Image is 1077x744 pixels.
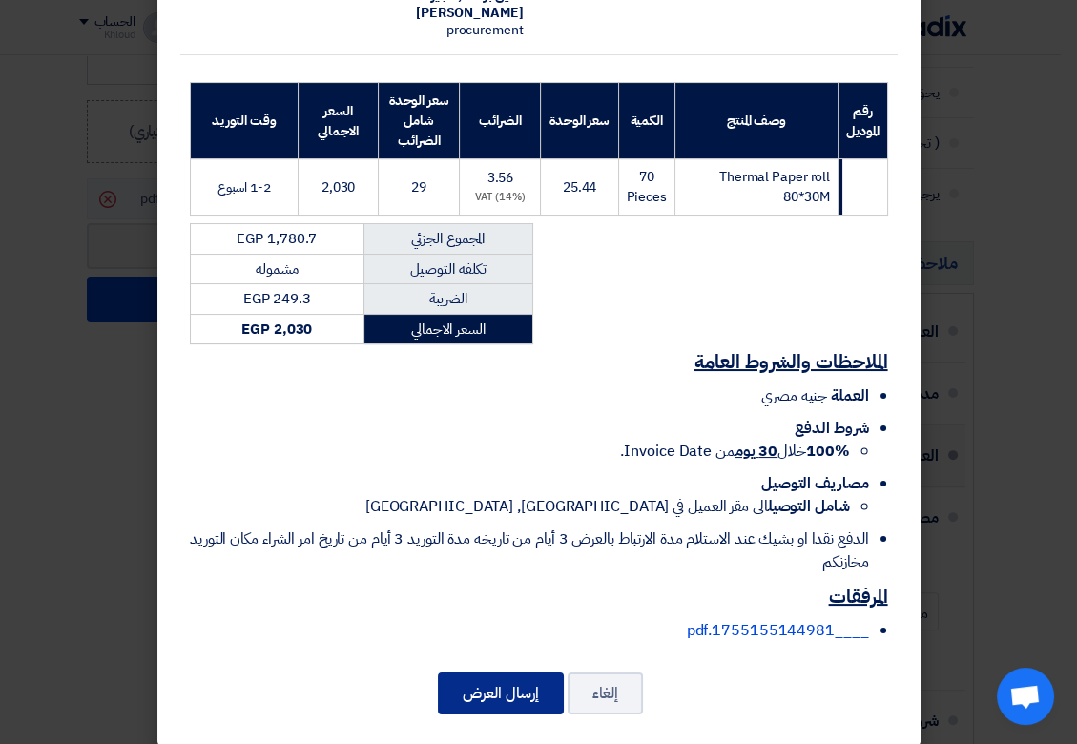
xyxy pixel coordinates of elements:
span: 25.44 [563,177,597,197]
li: الى مقر العميل في [GEOGRAPHIC_DATA], [GEOGRAPHIC_DATA] [190,495,850,518]
div: (14%) VAT [467,190,532,206]
strong: شامل التوصيل [768,495,850,518]
td: تكلفه التوصيل [364,254,532,284]
strong: 100% [806,440,850,463]
span: [PERSON_NAME] [416,3,524,23]
span: 2,030 [321,177,356,197]
a: Open chat [997,668,1054,725]
span: EGP 249.3 [243,288,311,309]
span: Thermal Paper roll 80*30M [719,167,830,207]
span: العملة [831,384,868,407]
span: procurement [446,20,524,40]
button: إلغاء [568,672,643,714]
span: خلال من Invoice Date. [620,440,849,463]
th: السعر الاجمالي [299,83,379,159]
u: المرفقات [829,582,888,610]
strong: EGP 2,030 [241,319,312,340]
span: جنيه مصري [761,384,827,407]
td: السعر الاجمالي [364,314,532,344]
a: ____1755155144981.pdf [687,619,869,642]
span: 70 Pieces [627,167,667,207]
span: شروط الدفع [795,417,868,440]
th: الضرائب [460,83,541,159]
span: 1-2 اسبوع [217,177,271,197]
th: رقم الموديل [839,83,887,159]
td: EGP 1,780.7 [190,224,364,255]
th: وقت التوريد [190,83,299,159]
button: إرسال العرض [438,672,564,714]
u: 30 يوم [735,440,777,463]
th: وصف المنتج [674,83,838,159]
span: مصاريف التوصيل [761,472,869,495]
u: الملاحظات والشروط العامة [694,347,888,376]
th: سعر الوحدة شامل الضرائب [379,83,460,159]
th: الكمية [618,83,674,159]
td: الضريبة [364,284,532,315]
span: مشموله [256,258,298,279]
span: 29 [411,177,426,197]
li: الدفع نقدا او بشيك عند الاستلام مدة الارتباط بالعرض 3 أيام من تاريخه مدة التوريد 3 أيام من تاريخ ... [190,527,869,573]
th: سعر الوحدة [541,83,618,159]
td: المجموع الجزئي [364,224,532,255]
span: 3.56 [487,168,514,188]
